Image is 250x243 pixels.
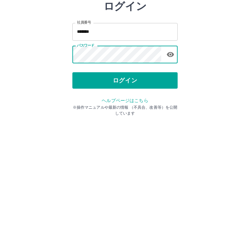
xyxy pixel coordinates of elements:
[104,41,147,54] h2: ログイン
[102,139,148,144] a: ヘルプページはこちら
[77,61,91,66] label: 社員番号
[77,84,94,89] label: パスワード
[72,146,178,158] p: ※操作マニュアルや最新の情報 （不具合、改善等）を公開しています
[72,114,178,130] button: ログイン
